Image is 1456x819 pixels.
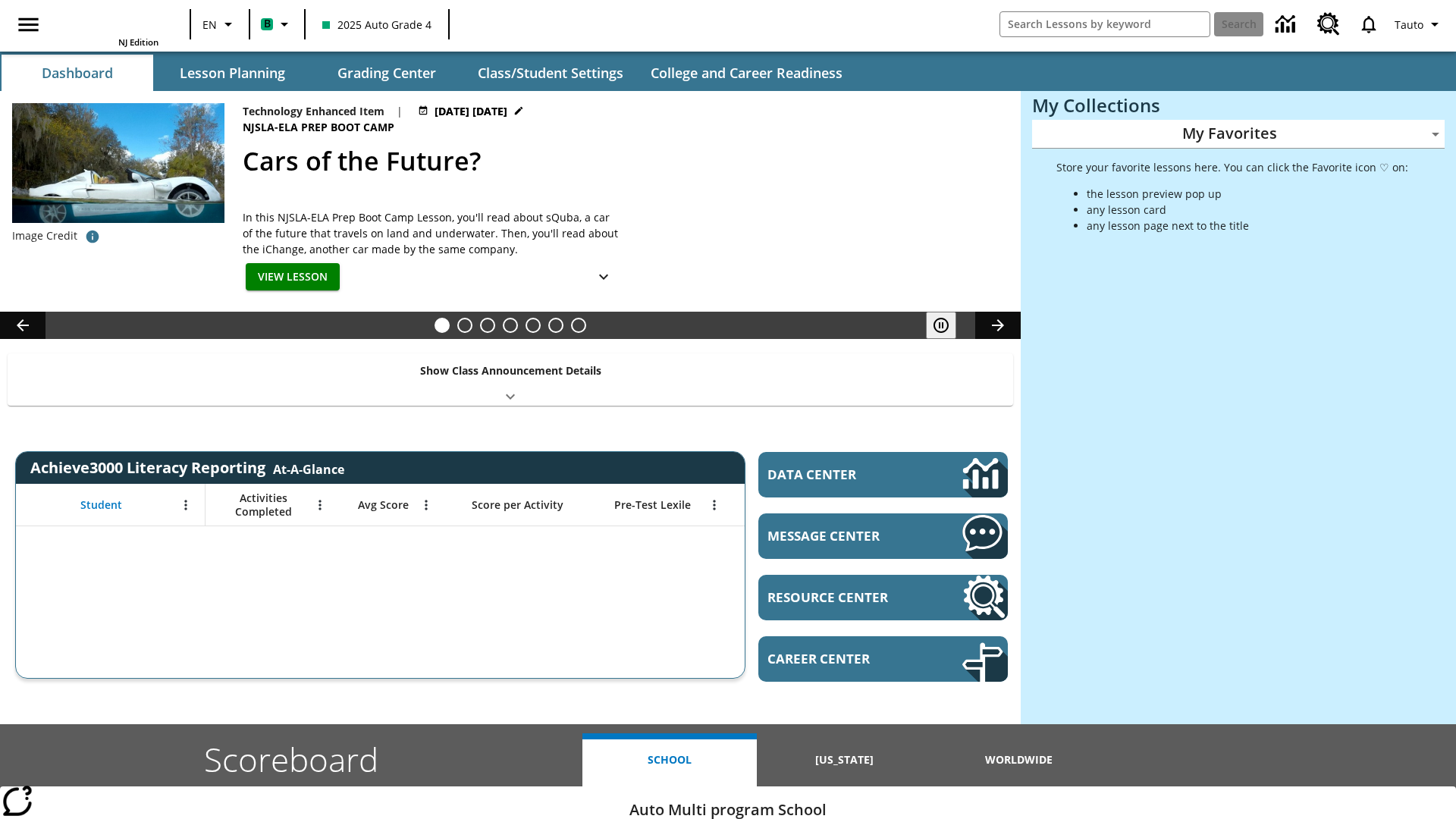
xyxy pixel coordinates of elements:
span: Tauto [1395,17,1423,33]
span: Avg Score [358,498,409,512]
div: Pause [926,312,971,339]
button: Grading Center [311,55,463,91]
button: Dashboard [2,55,153,91]
span: EN [202,17,217,33]
a: Resource Center, Will open in new tab [758,575,1008,620]
div: Show Class Announcement Details [8,353,1013,406]
span: Score per Activity [472,498,563,512]
span: | [397,103,403,119]
a: Notifications [1349,5,1389,44]
a: Career Center [758,636,1008,682]
div: Home [60,5,158,48]
li: any lesson page next to the title [1087,218,1408,234]
input: search field [1000,12,1210,36]
span: Achieve3000 Literacy Reporting [30,457,344,478]
button: Slide 1 Cars of the Future? [435,318,450,333]
button: Slide 7 Sleepless in the Animal Kingdom [571,318,586,333]
button: Open side menu [6,2,51,47]
button: Photo credit: AP [77,223,108,250]
button: View Lesson [246,263,340,291]
h2: Cars of the Future? [243,142,1003,180]
button: Slide 4 One Idea, Lots of Hard Work [503,318,518,333]
button: Lesson Planning [156,55,308,91]
span: B [264,14,271,33]
li: the lesson preview pop up [1087,186,1408,202]
button: Lesson carousel, Next [975,312,1021,339]
button: Pause [926,312,956,339]
li: any lesson card [1087,202,1408,218]
a: Home [60,6,158,36]
span: Message Center [767,527,917,544]
a: Message Center [758,513,1008,559]
span: Data Center [767,466,911,483]
span: Resource Center [767,588,917,606]
span: Pre-Test Lexile [614,498,691,512]
button: School [582,733,757,786]
button: Slide 3 What's the Big Idea? [480,318,495,333]
a: Data Center [758,452,1008,497]
button: [US_STATE] [757,733,931,786]
p: Image Credit [12,228,77,243]
button: Slide 6 Career Lesson [548,318,563,333]
button: Slide 2 Do You Want Fries With That? [457,318,472,333]
span: Student [80,498,122,512]
div: My Favorites [1032,120,1445,149]
span: Activities Completed [213,491,313,519]
img: High-tech automobile treading water. [12,103,224,246]
p: Show Class Announcement Details [420,362,601,378]
button: Show Details [588,263,619,291]
button: Language: EN, Select a language [196,11,244,38]
button: Slide 5 Pre-release lesson [526,318,541,333]
span: NJ Edition [118,36,158,48]
a: Data Center [1266,4,1308,45]
span: Career Center [767,650,917,667]
button: Open Menu [309,494,331,516]
div: At-A-Glance [273,458,344,478]
button: Open Menu [703,494,726,516]
span: 2025 Auto Grade 4 [322,17,431,33]
h3: My Collections [1032,95,1445,116]
button: Jul 23 - Jun 30 Choose Dates [415,103,527,119]
div: In this NJSLA-ELA Prep Boot Camp Lesson, you'll read about sQuba, a car of the future that travel... [243,209,622,257]
span: [DATE] [DATE] [435,103,507,119]
button: Open Menu [415,494,438,516]
p: Technology Enhanced Item [243,103,384,119]
p: Store your favorite lessons here. You can click the Favorite icon ♡ on: [1056,159,1408,175]
a: Resource Center, Will open in new tab [1308,4,1349,45]
button: Worldwide [932,733,1106,786]
button: Profile/Settings [1389,11,1450,38]
button: College and Career Readiness [639,55,855,91]
span: NJSLA-ELA Prep Boot Camp [243,119,397,136]
button: Open Menu [174,494,197,516]
button: Class/Student Settings [466,55,635,91]
button: Boost Class color is mint green. Change class color [255,11,300,38]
